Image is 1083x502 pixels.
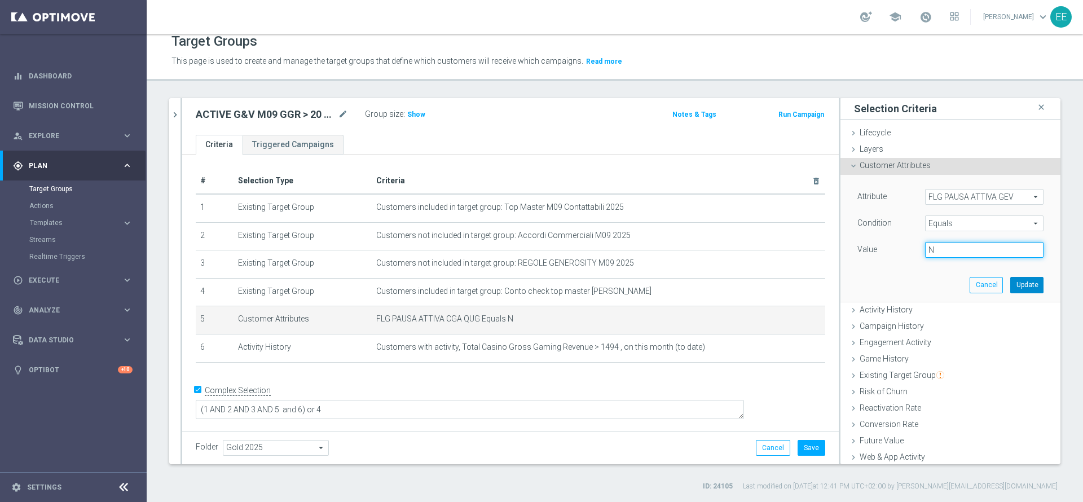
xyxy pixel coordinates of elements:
[1036,100,1047,115] i: close
[13,161,23,171] i: gps_fixed
[376,258,634,268] span: Customers not included in target group: REGOLE GENEROSITY M09 2025
[196,108,336,121] h2: ACTIVE G&V M09 GGR > 20 EURO
[403,109,405,119] label: :
[982,8,1050,25] a: [PERSON_NAME]keyboard_arrow_down
[12,161,133,170] button: gps_fixed Plan keyboard_arrow_right
[854,102,937,115] h3: Selection Criteria
[122,305,133,315] i: keyboard_arrow_right
[376,202,624,212] span: Customers included in target group: Top Master M09 Contattabili 2025
[196,222,234,250] td: 2
[703,482,733,491] label: ID: 24105
[798,440,825,456] button: Save
[30,219,111,226] span: Templates
[12,131,133,140] button: person_search Explore keyboard_arrow_right
[234,168,372,194] th: Selection Type
[234,250,372,279] td: Existing Target Group
[376,287,651,296] span: Customers included in target group: Conto check top master [PERSON_NAME]
[13,355,133,385] div: Optibot
[29,277,122,284] span: Execute
[234,222,372,250] td: Existing Target Group
[376,342,705,352] span: Customers with activity, Total Casino Gross Gaming Revenue > 1494 , on this month (to date)
[13,305,23,315] i: track_changes
[13,61,133,91] div: Dashboard
[29,91,133,121] a: Mission Control
[29,218,133,227] div: Templates keyboard_arrow_right
[1010,277,1044,293] button: Update
[860,354,909,363] span: Game History
[857,192,887,201] lable: Attribute
[889,11,901,23] span: school
[29,248,146,265] div: Realtime Triggers
[12,336,133,345] button: Data Studio keyboard_arrow_right
[234,278,372,306] td: Existing Target Group
[671,108,717,121] button: Notes & Tags
[196,135,243,155] a: Criteria
[860,420,918,429] span: Conversion Rate
[196,334,234,362] td: 6
[585,55,623,68] button: Read more
[407,111,425,118] span: Show
[376,176,405,185] span: Criteria
[13,131,23,141] i: person_search
[234,194,372,222] td: Existing Target Group
[243,135,344,155] a: Triggered Campaigns
[860,436,904,445] span: Future Value
[29,214,146,231] div: Templates
[122,130,133,141] i: keyboard_arrow_right
[122,334,133,345] i: keyboard_arrow_right
[122,160,133,171] i: keyboard_arrow_right
[29,231,146,248] div: Streams
[205,385,271,396] label: Complex Selection
[29,133,122,139] span: Explore
[29,337,122,344] span: Data Studio
[13,335,122,345] div: Data Studio
[860,161,931,170] span: Customer Attributes
[13,275,122,285] div: Execute
[860,403,921,412] span: Reactivation Rate
[29,355,118,385] a: Optibot
[12,72,133,81] button: equalizer Dashboard
[29,201,117,210] a: Actions
[171,33,257,50] h1: Target Groups
[12,366,133,375] button: lightbulb Optibot +10
[743,482,1058,491] label: Last modified on [DATE] at 12:41 PM UTC+02:00 by [PERSON_NAME][EMAIL_ADDRESS][DOMAIN_NAME]
[13,71,23,81] i: equalizer
[29,235,117,244] a: Streams
[29,252,117,261] a: Realtime Triggers
[860,338,931,347] span: Engagement Activity
[12,276,133,285] div: play_circle_outline Execute keyboard_arrow_right
[118,366,133,373] div: +10
[12,306,133,315] div: track_changes Analyze keyboard_arrow_right
[13,131,122,141] div: Explore
[196,306,234,334] td: 5
[777,108,825,121] button: Run Campaign
[29,61,133,91] a: Dashboard
[376,231,631,240] span: Customers not included in target group: Accordi Commerciali M09 2025
[11,482,21,492] i: settings
[860,128,891,137] span: Lifecycle
[860,371,944,380] span: Existing Target Group
[30,219,122,226] div: Templates
[29,180,146,197] div: Target Groups
[338,108,348,121] i: mode_edit
[122,275,133,285] i: keyboard_arrow_right
[196,168,234,194] th: #
[860,452,925,461] span: Web & App Activity
[29,197,146,214] div: Actions
[970,277,1003,293] button: Cancel
[196,250,234,279] td: 3
[29,184,117,193] a: Target Groups
[29,307,122,314] span: Analyze
[27,484,61,491] a: Settings
[812,177,821,186] i: delete_forever
[13,365,23,375] i: lightbulb
[860,387,908,396] span: Risk of Churn
[860,322,924,331] span: Campaign History
[13,91,133,121] div: Mission Control
[169,98,180,131] button: chevron_right
[12,102,133,111] div: Mission Control
[196,278,234,306] td: 4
